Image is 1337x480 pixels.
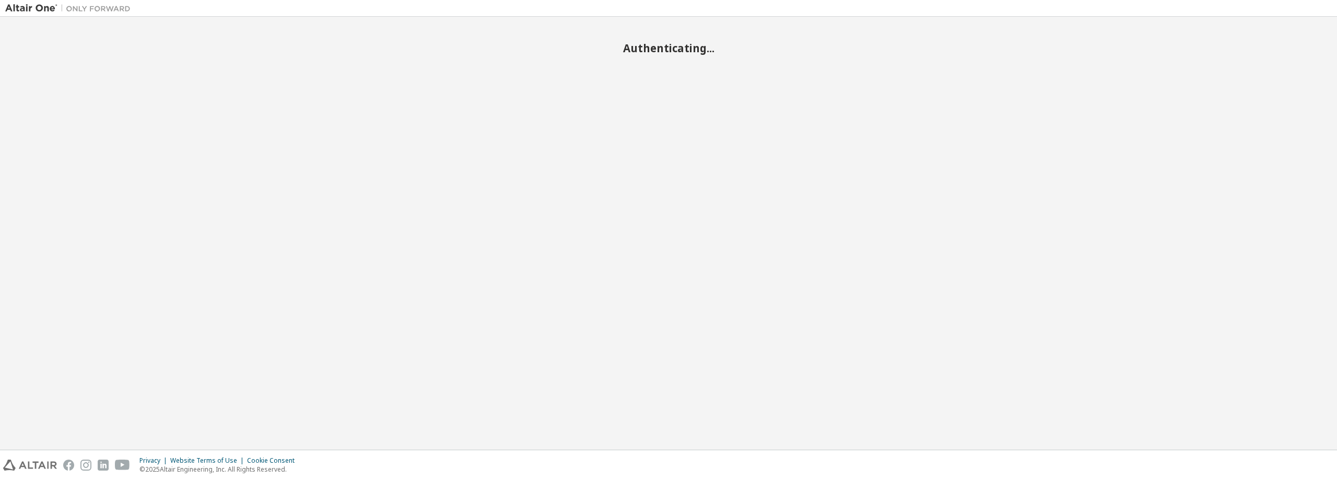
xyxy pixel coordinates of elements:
div: Cookie Consent [247,456,301,465]
img: youtube.svg [115,460,130,471]
div: Website Terms of Use [170,456,247,465]
img: Altair One [5,3,136,14]
img: facebook.svg [63,460,74,471]
div: Privacy [139,456,170,465]
img: altair_logo.svg [3,460,57,471]
p: © 2025 Altair Engineering, Inc. All Rights Reserved. [139,465,301,474]
img: instagram.svg [80,460,91,471]
h2: Authenticating... [5,41,1332,55]
img: linkedin.svg [98,460,109,471]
